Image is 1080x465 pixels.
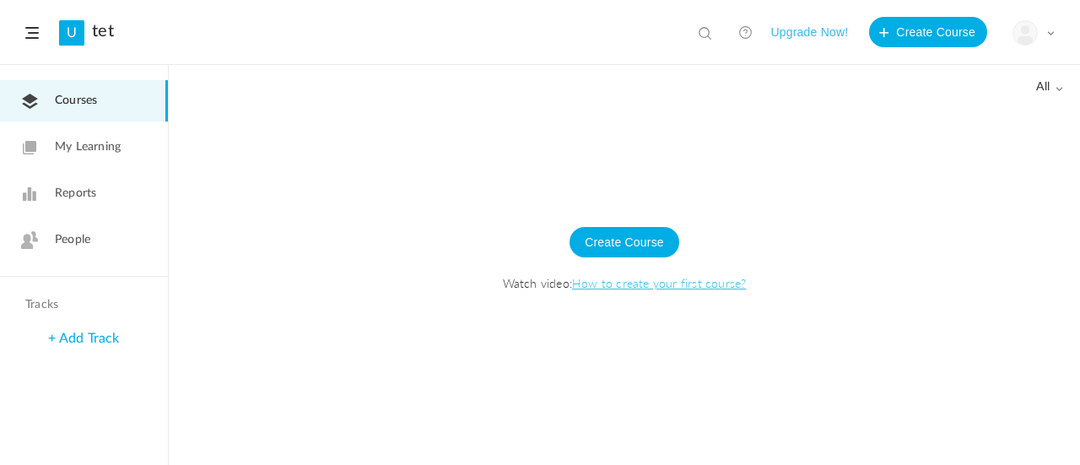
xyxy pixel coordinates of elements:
[55,185,96,203] span: Reports
[572,274,746,291] a: How to create your first course?
[1036,80,1063,95] span: all
[869,17,987,47] button: Create Course
[25,298,138,312] h4: Tracks
[55,138,121,156] span: My Learning
[1013,21,1037,45] img: user-image.png
[55,92,97,110] span: Courses
[770,17,848,47] button: Upgrade Now!
[59,20,84,46] a: U
[570,227,679,257] button: Create Course
[48,332,119,345] a: + Add Track
[186,274,1063,291] span: Watch video:
[55,231,90,249] span: People
[92,21,114,41] a: tet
